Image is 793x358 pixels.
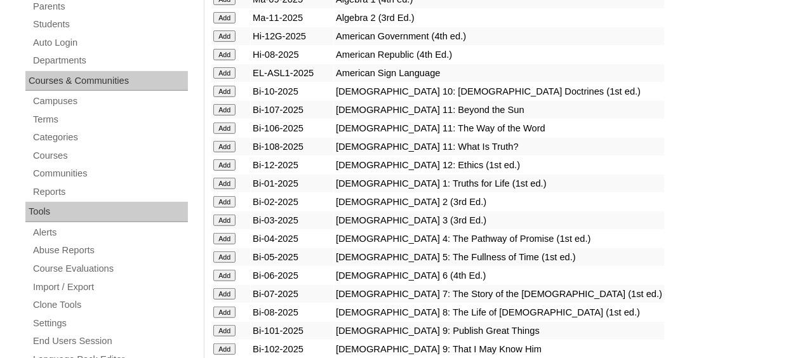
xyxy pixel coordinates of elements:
[25,202,188,222] div: Tools
[213,343,236,355] input: Add
[334,230,664,248] td: [DEMOGRAPHIC_DATA] 4: The Pathway of Promise (1st ed.)
[32,166,188,182] a: Communities
[251,230,333,248] td: Bi-04-2025
[334,138,664,156] td: [DEMOGRAPHIC_DATA] 11: What Is Truth?
[251,211,333,229] td: Bi-03-2025
[32,315,188,331] a: Settings
[213,233,236,244] input: Add
[251,322,333,340] td: Bi-101-2025
[251,101,333,119] td: Bi-107-2025
[32,112,188,128] a: Terms
[251,267,333,284] td: Bi-06-2025
[213,123,236,134] input: Add
[251,27,333,45] td: Hi-12G-2025
[32,93,188,109] a: Campuses
[251,175,333,192] td: Bi-01-2025
[251,340,333,358] td: Bi-102-2025
[213,159,236,171] input: Add
[213,49,236,60] input: Add
[251,119,333,137] td: Bi-106-2025
[251,9,333,27] td: Ma-11-2025
[32,17,188,32] a: Students
[334,175,664,192] td: [DEMOGRAPHIC_DATA] 1: Truths for Life (1st ed.)
[213,30,236,42] input: Add
[213,12,236,23] input: Add
[334,9,664,27] td: Algebra 2 (3rd Ed.)
[334,119,664,137] td: [DEMOGRAPHIC_DATA] 11: The Way of the Word
[213,215,236,226] input: Add
[334,64,664,82] td: American Sign Language
[334,211,664,229] td: [DEMOGRAPHIC_DATA] 3 (3rd Ed.)
[213,270,236,281] input: Add
[334,303,664,321] td: [DEMOGRAPHIC_DATA] 8: The Life of [DEMOGRAPHIC_DATA] (1st ed.)
[32,53,188,69] a: Departments
[32,35,188,51] a: Auto Login
[213,251,236,263] input: Add
[334,156,664,174] td: [DEMOGRAPHIC_DATA] 12: Ethics (1st ed.)
[25,71,188,91] div: Courses & Communities
[32,297,188,313] a: Clone Tools
[32,129,188,145] a: Categories
[334,27,664,45] td: American Government (4th ed.)
[213,67,236,79] input: Add
[32,148,188,164] a: Courses
[213,178,236,189] input: Add
[334,46,664,63] td: American Republic (4th Ed.)
[334,83,664,100] td: [DEMOGRAPHIC_DATA] 10: [DEMOGRAPHIC_DATA] Doctrines (1st ed.)
[334,322,664,340] td: [DEMOGRAPHIC_DATA] 9: Publish Great Things
[213,86,236,97] input: Add
[213,196,236,208] input: Add
[213,307,236,318] input: Add
[334,340,664,358] td: [DEMOGRAPHIC_DATA] 9: That I May Know Him
[251,156,333,174] td: Bi-12-2025
[251,83,333,100] td: Bi-10-2025
[32,184,188,200] a: Reports
[251,64,333,82] td: EL-ASL1-2025
[32,261,188,277] a: Course Evaluations
[334,248,664,266] td: [DEMOGRAPHIC_DATA] 5: The Fullness of Time (1st ed.)
[213,141,236,152] input: Add
[251,138,333,156] td: Bi-108-2025
[251,248,333,266] td: Bi-05-2025
[251,46,333,63] td: Hi-08-2025
[213,288,236,300] input: Add
[213,325,236,336] input: Add
[32,242,188,258] a: Abuse Reports
[32,225,188,241] a: Alerts
[334,101,664,119] td: [DEMOGRAPHIC_DATA] 11: Beyond the Sun
[213,104,236,116] input: Add
[334,285,664,303] td: [DEMOGRAPHIC_DATA] 7: The Story of the [DEMOGRAPHIC_DATA] (1st ed.)
[251,193,333,211] td: Bi-02-2025
[32,279,188,295] a: Import / Export
[32,333,188,349] a: End Users Session
[334,267,664,284] td: [DEMOGRAPHIC_DATA] 6 (4th Ed.)
[334,193,664,211] td: [DEMOGRAPHIC_DATA] 2 (3rd Ed.)
[251,285,333,303] td: Bi-07-2025
[251,303,333,321] td: Bi-08-2025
